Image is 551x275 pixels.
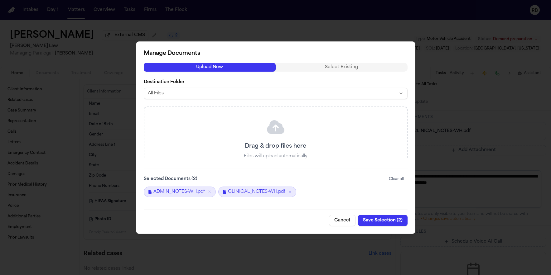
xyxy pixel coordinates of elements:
[244,153,307,159] p: Files will upload automatically
[385,174,408,184] button: Clear all
[144,79,408,85] label: Destination Folder
[153,189,205,195] span: ADMIN_NOTES-WH.pdf
[228,189,285,195] span: CLINICAL_NOTES-WH.pdf
[329,215,355,226] button: Cancel
[288,190,292,194] button: Remove CLINICAL_NOTES-WH.pdf
[144,49,408,58] h2: Manage Documents
[358,215,408,226] button: Save Selection (2)
[276,63,408,71] button: Select Existing
[207,190,212,194] button: Remove ADMIN_NOTES-WH.pdf
[245,142,306,150] p: Drag & drop files here
[144,176,197,182] label: Selected Documents ( 2 )
[144,63,276,71] button: Upload New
